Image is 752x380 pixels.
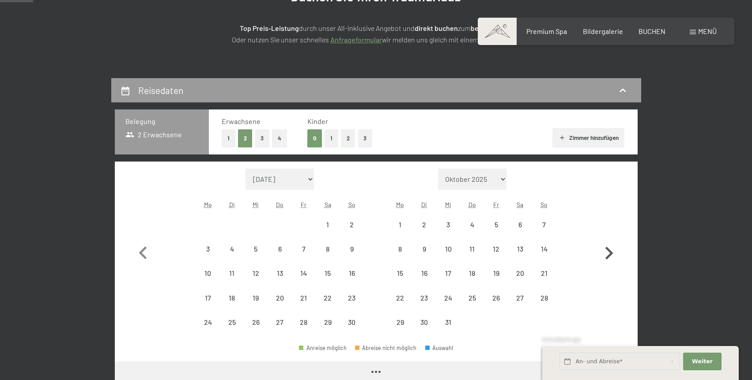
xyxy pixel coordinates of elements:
[244,286,268,309] div: Anreise nicht möglich
[244,261,268,285] div: Anreise nicht möglich
[196,237,220,261] div: Anreise nicht möglich
[317,245,339,267] div: 8
[292,310,316,334] div: Fri Nov 28 2025
[533,245,555,267] div: 14
[138,85,183,96] h2: Reisedaten
[301,201,306,208] abbr: Freitag
[461,270,483,292] div: 18
[340,245,363,267] div: 9
[245,270,267,292] div: 12
[413,319,435,341] div: 30
[460,213,484,237] div: Anreise nicht möglich
[484,213,508,237] div: Fri Dec 05 2025
[389,294,411,316] div: 22
[196,310,220,334] div: Mon Nov 24 2025
[461,294,483,316] div: 25
[255,129,270,147] button: 3
[245,319,267,341] div: 26
[276,201,283,208] abbr: Donnerstag
[196,237,220,261] div: Mon Nov 03 2025
[292,286,316,309] div: Anreise nicht möglich
[293,319,315,341] div: 28
[542,336,581,343] span: Schnellanfrage
[316,237,340,261] div: Anreise nicht möglich
[517,201,523,208] abbr: Samstag
[508,213,532,237] div: Sat Dec 06 2025
[461,245,483,267] div: 11
[389,270,411,292] div: 15
[196,261,220,285] div: Anreise nicht möglich
[509,245,531,267] div: 13
[436,310,460,334] div: Wed Dec 31 2025
[471,24,510,32] strong: besten Preis
[340,319,363,341] div: 30
[245,294,267,316] div: 19
[220,261,244,285] div: Anreise nicht möglich
[222,117,261,125] span: Erwachsene
[698,27,717,35] span: Menü
[293,270,315,292] div: 14
[412,310,436,334] div: Tue Dec 30 2025
[340,213,363,237] div: Sun Nov 02 2025
[220,237,244,261] div: Tue Nov 04 2025
[125,117,198,126] h3: Belegung
[412,310,436,334] div: Anreise nicht möglich
[509,221,531,243] div: 6
[221,270,243,292] div: 11
[508,261,532,285] div: Sat Dec 20 2025
[220,261,244,285] div: Tue Nov 11 2025
[412,286,436,309] div: Tue Dec 23 2025
[460,286,484,309] div: Thu Dec 25 2025
[340,270,363,292] div: 16
[389,319,411,341] div: 29
[526,27,567,35] a: Premium Spa
[540,201,548,208] abbr: Sonntag
[292,261,316,285] div: Fri Nov 14 2025
[316,237,340,261] div: Sat Nov 08 2025
[340,310,363,334] div: Sun Nov 30 2025
[196,286,220,309] div: Anreise nicht möglich
[268,286,292,309] div: Thu Nov 20 2025
[299,345,347,351] div: Anreise möglich
[330,35,382,44] a: Anfrageformular
[413,221,435,243] div: 2
[460,286,484,309] div: Anreise nicht möglich
[268,310,292,334] div: Anreise nicht möglich
[220,237,244,261] div: Anreise nicht möglich
[221,245,243,267] div: 4
[269,245,291,267] div: 6
[508,261,532,285] div: Anreise nicht möglich
[532,237,556,261] div: Anreise nicht möglich
[389,221,411,243] div: 1
[388,261,412,285] div: Mon Dec 15 2025
[436,213,460,237] div: Wed Dec 03 2025
[388,261,412,285] div: Anreise nicht möglich
[358,129,373,147] button: 3
[244,261,268,285] div: Wed Nov 12 2025
[341,129,355,147] button: 2
[316,286,340,309] div: Anreise nicht möglich
[130,169,156,335] button: Vorheriger Monat
[532,213,556,237] div: Anreise nicht möglich
[388,237,412,261] div: Mon Dec 08 2025
[532,261,556,285] div: Anreise nicht möglich
[412,261,436,285] div: Anreise nicht möglich
[508,286,532,309] div: Anreise nicht möglich
[485,270,507,292] div: 19
[388,310,412,334] div: Anreise nicht möglich
[292,261,316,285] div: Anreise nicht möglich
[196,310,220,334] div: Anreise nicht möglich
[340,237,363,261] div: Anreise nicht möglich
[437,270,459,292] div: 17
[340,237,363,261] div: Sun Nov 09 2025
[484,237,508,261] div: Fri Dec 12 2025
[268,261,292,285] div: Anreise nicht möglich
[388,213,412,237] div: Mon Dec 01 2025
[292,237,316,261] div: Anreise nicht möglich
[355,345,417,351] div: Abreise nicht möglich
[484,237,508,261] div: Anreise nicht möglich
[220,310,244,334] div: Anreise nicht möglich
[412,213,436,237] div: Tue Dec 02 2025
[436,261,460,285] div: Anreise nicht möglich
